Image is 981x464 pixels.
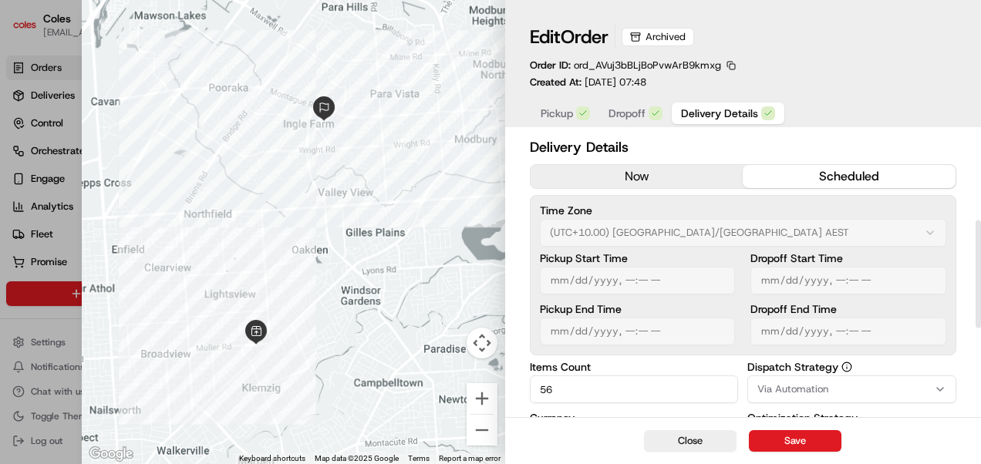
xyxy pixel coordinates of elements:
label: Dispatch Strategy [747,361,956,372]
button: Via Automation [747,375,956,403]
button: Zoom out [467,415,497,446]
button: Map camera controls [467,328,497,358]
p: Order ID: [530,59,721,72]
h1: Edit [530,25,608,49]
span: Delivery Details [681,106,758,121]
label: Currency [530,412,739,423]
button: Close [644,430,737,452]
span: Order [561,25,608,49]
span: Pickup [541,106,573,121]
a: Report a map error [439,454,501,462]
button: Save [749,430,841,452]
h2: Delivery Details [530,136,956,158]
label: Time Zone [540,205,946,216]
span: Map data ©2025 Google [315,454,399,462]
button: Dispatch Strategy [841,361,852,372]
span: ord_AVuj3bBLjBoPvwArB9kmxg [574,59,721,72]
input: Enter items count [530,375,739,403]
span: Dropoff [608,106,646,121]
a: Terms (opens in new tab) [408,454,430,462]
label: Optimization Strategy [747,412,956,423]
span: Via Automation [757,382,828,396]
button: Zoom in [467,383,497,414]
label: Pickup Start Time [540,253,736,264]
img: Google [86,444,137,464]
label: Pickup End Time [540,304,736,314]
a: Open this area in Google Maps (opens a new window) [86,444,137,464]
label: Dropoff Start Time [750,253,946,264]
p: Created At: [530,76,646,89]
button: scheduled [743,165,956,188]
span: [DATE] 07:48 [585,76,646,89]
button: Keyboard shortcuts [239,453,305,464]
label: Dropoff End Time [750,304,946,314]
div: Archived [622,28,694,46]
label: Items Count [530,361,739,372]
button: now [531,165,743,188]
